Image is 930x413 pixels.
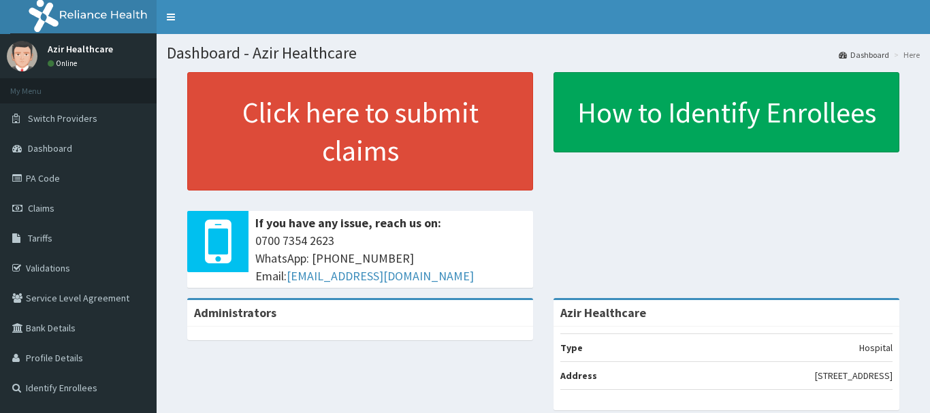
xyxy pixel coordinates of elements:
[255,215,441,231] b: If you have any issue, reach us on:
[560,369,597,382] b: Address
[859,341,893,354] p: Hospital
[187,72,533,191] a: Click here to submit claims
[815,369,893,382] p: [STREET_ADDRESS]
[560,342,583,354] b: Type
[255,232,526,284] span: 0700 7354 2623 WhatsApp: [PHONE_NUMBER] Email:
[28,112,97,125] span: Switch Providers
[839,49,889,61] a: Dashboard
[194,305,276,320] b: Administrators
[48,44,113,54] p: Azir Healthcare
[554,72,899,152] a: How to Identify Enrollees
[560,305,646,320] strong: Azir Healthcare
[167,44,920,62] h1: Dashboard - Azir Healthcare
[7,41,37,71] img: User Image
[287,268,474,284] a: [EMAIL_ADDRESS][DOMAIN_NAME]
[28,202,54,214] span: Claims
[28,232,52,244] span: Tariffs
[48,59,80,68] a: Online
[28,142,72,154] span: Dashboard
[891,49,920,61] li: Here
